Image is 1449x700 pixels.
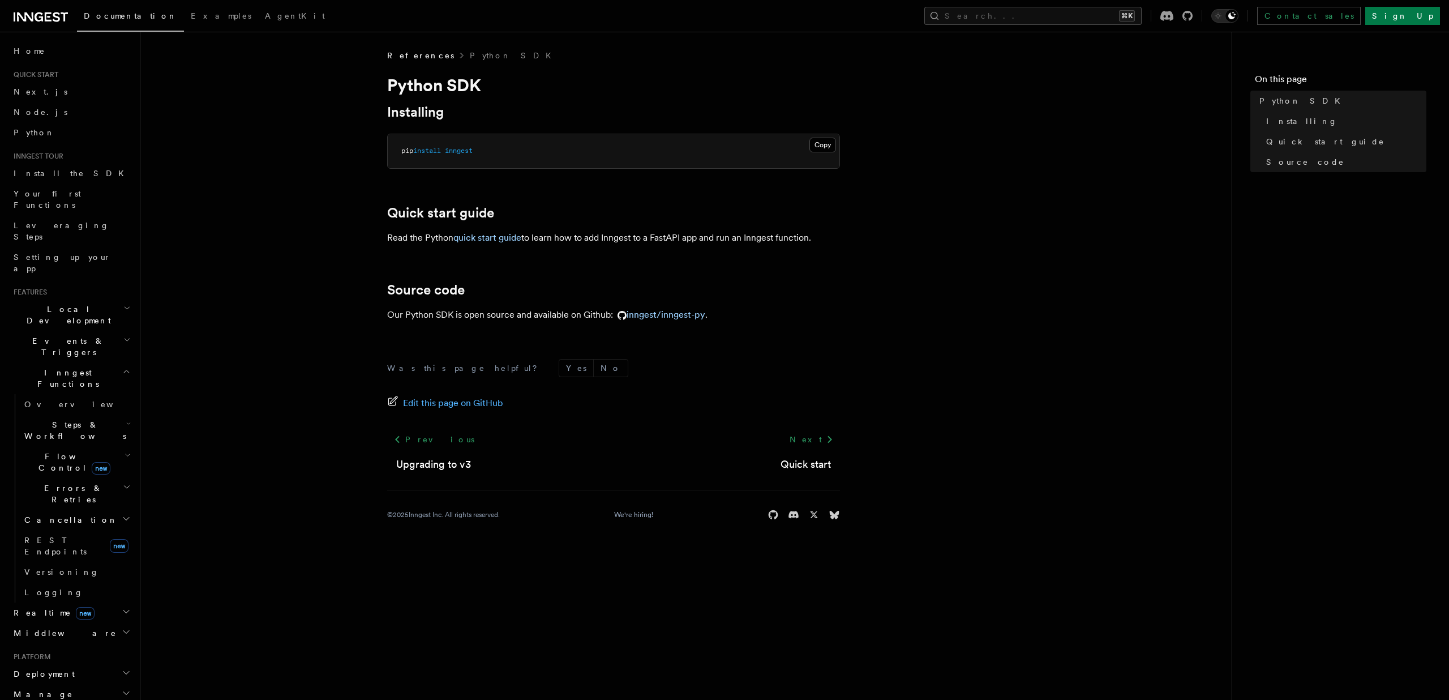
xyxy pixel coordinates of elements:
[20,582,133,603] a: Logging
[265,11,325,20] span: AgentKit
[470,50,558,61] a: Python SDK
[9,183,133,215] a: Your first Functions
[14,189,81,210] span: Your first Functions
[20,562,133,582] a: Versioning
[9,247,133,279] a: Setting up your app
[9,652,51,661] span: Platform
[1262,111,1426,131] a: Installing
[77,3,184,32] a: Documentation
[24,567,99,577] span: Versioning
[20,530,133,562] a: REST Endpointsnew
[9,82,133,102] a: Next.js
[14,45,45,57] span: Home
[445,147,473,155] span: inngest
[9,163,133,183] a: Install the SDK
[387,362,545,374] p: Was this page helpful?
[401,147,413,155] span: pip
[613,309,705,320] a: inngest/inngest-py
[1119,10,1135,22] kbd: ⌘K
[1266,116,1337,127] span: Installing
[20,483,123,505] span: Errors & Retries
[184,3,258,31] a: Examples
[20,514,118,526] span: Cancellation
[783,429,840,450] a: Next
[413,147,441,155] span: install
[387,429,481,450] a: Previous
[14,87,67,96] span: Next.js
[14,128,55,137] span: Python
[9,362,133,394] button: Inngest Functions
[258,3,332,31] a: AgentKit
[9,335,123,358] span: Events & Triggers
[403,395,503,411] span: Edit this page on GitHub
[9,152,63,161] span: Inngest tour
[559,360,593,377] button: Yes
[20,415,133,446] button: Steps & Workflows
[14,221,109,241] span: Leveraging Steps
[1266,136,1384,147] span: Quick start guide
[9,304,123,326] span: Local Development
[387,75,840,95] h1: Python SDK
[84,11,177,20] span: Documentation
[1365,7,1440,25] a: Sign Up
[1259,95,1347,106] span: Python SDK
[24,536,87,556] span: REST Endpoints
[1262,131,1426,152] a: Quick start guide
[9,215,133,247] a: Leveraging Steps
[387,282,465,298] a: Source code
[9,122,133,143] a: Python
[9,41,133,61] a: Home
[809,138,836,152] button: Copy
[781,456,831,472] a: Quick start
[76,607,95,620] span: new
[9,664,133,684] button: Deployment
[20,451,125,473] span: Flow Control
[1255,91,1426,111] a: Python SDK
[110,539,128,553] span: new
[9,603,133,623] button: Realtimenew
[594,360,628,377] button: No
[20,510,133,530] button: Cancellation
[14,169,131,178] span: Install the SDK
[9,367,122,390] span: Inngest Functions
[387,395,503,411] a: Edit this page on GitHub
[20,419,126,442] span: Steps & Workflows
[9,628,117,639] span: Middleware
[453,232,521,243] a: quick start guide
[24,400,141,409] span: Overview
[20,446,133,478] button: Flow Controlnew
[14,108,67,117] span: Node.js
[9,331,133,362] button: Events & Triggers
[9,70,58,79] span: Quick start
[387,230,840,246] p: Read the Python to learn how to add Inngest to a FastAPI app and run an Inngest function.
[9,689,73,700] span: Manage
[92,462,110,475] span: new
[20,394,133,415] a: Overview
[1255,72,1426,91] h4: On this page
[9,288,47,297] span: Features
[191,11,251,20] span: Examples
[9,102,133,122] a: Node.js
[9,623,133,643] button: Middleware
[24,588,83,597] span: Logging
[9,668,75,680] span: Deployment
[1211,9,1238,23] button: Toggle dark mode
[387,205,494,221] a: Quick start guide
[1257,7,1361,25] a: Contact sales
[387,307,840,323] p: Our Python SDK is open source and available on Github: .
[387,104,444,120] a: Installing
[9,394,133,603] div: Inngest Functions
[1262,152,1426,172] a: Source code
[14,253,111,273] span: Setting up your app
[924,7,1142,25] button: Search...⌘K
[20,478,133,510] button: Errors & Retries
[1266,156,1344,168] span: Source code
[387,50,454,61] span: References
[9,607,95,618] span: Realtime
[396,456,471,472] a: Upgrading to v3
[614,510,653,519] a: We're hiring!
[9,299,133,331] button: Local Development
[387,510,500,519] div: © 2025 Inngest Inc. All rights reserved.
